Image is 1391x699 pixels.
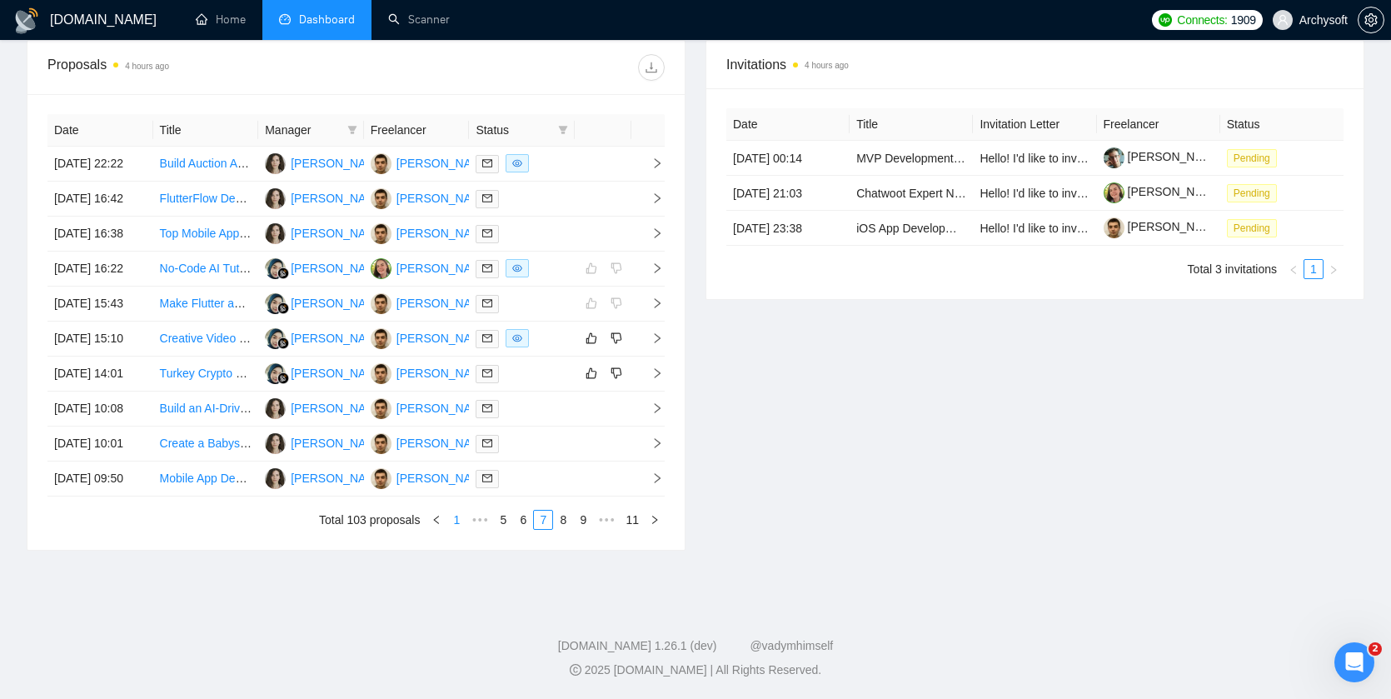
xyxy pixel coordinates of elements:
[586,332,597,345] span: like
[47,217,153,252] td: [DATE] 16:38
[291,469,386,487] div: [PERSON_NAME]
[265,328,286,349] img: NA
[466,510,493,530] li: Previous 5 Pages
[265,293,286,314] img: NA
[265,433,286,454] img: AS
[371,156,492,169] a: DO[PERSON_NAME]
[396,259,492,277] div: [PERSON_NAME]
[426,510,446,530] button: left
[347,125,357,135] span: filter
[371,328,391,349] img: DO
[1227,186,1284,199] a: Pending
[856,187,1153,200] a: Chatwoot Expert Needed for Custom Agent Configuration
[47,54,356,81] div: Proposals
[371,258,391,279] img: AB
[371,468,391,489] img: DO
[371,261,492,274] a: AB[PERSON_NAME]
[265,363,286,384] img: NA
[265,258,286,279] img: NA
[153,114,259,147] th: Title
[1359,13,1384,27] span: setting
[534,511,552,529] a: 7
[1104,217,1124,238] img: c14gZxwW70ZUlxj-9je09QlSqpdzn8JhilYIZxo4_Fua7IqQdPri2NmQWHvYUJ9WAD
[279,13,291,25] span: dashboard
[606,363,626,383] button: dislike
[638,472,663,484] span: right
[291,434,386,452] div: [PERSON_NAME]
[153,427,259,462] td: Create a Babysitting App
[638,192,663,204] span: right
[396,224,492,242] div: [PERSON_NAME]
[265,226,386,239] a: AS[PERSON_NAME]
[153,462,259,497] td: Mobile App Development
[850,141,973,176] td: MVP Development of a SaaS SEO Tool (Bubble / No-Code)
[1289,265,1299,275] span: left
[265,331,386,344] a: NA[PERSON_NAME]
[606,328,626,348] button: dislike
[446,510,466,530] li: 1
[1227,219,1277,237] span: Pending
[396,399,492,417] div: [PERSON_NAME]
[160,227,671,240] a: Top Mobile App Developer (MVP) – Build Luxury Services Marketplace (iOS/Android + Web Admin)
[265,156,386,169] a: AS[PERSON_NAME]
[850,211,973,246] td: iOS App Development with API Integration and location services
[555,117,571,142] span: filter
[265,296,386,309] a: NA[PERSON_NAME]
[554,511,572,529] a: 8
[265,471,386,484] a: AS[PERSON_NAME]
[726,54,1344,75] span: Invitations
[265,153,286,174] img: AS
[47,357,153,392] td: [DATE] 14:01
[638,297,663,309] span: right
[1220,108,1344,141] th: Status
[638,262,663,274] span: right
[482,298,492,308] span: mail
[291,329,386,347] div: [PERSON_NAME]
[396,189,492,207] div: [PERSON_NAME]
[47,427,153,462] td: [DATE] 10:01
[593,510,620,530] span: •••
[1159,13,1172,27] img: upwork-logo.png
[47,182,153,217] td: [DATE] 16:42
[431,515,441,525] span: left
[47,392,153,427] td: [DATE] 10:08
[1358,13,1384,27] a: setting
[639,61,664,74] span: download
[364,114,470,147] th: Freelancer
[593,510,620,530] li: Next 5 Pages
[1277,14,1289,26] span: user
[726,141,850,176] td: [DATE] 00:14
[850,108,973,141] th: Title
[371,363,391,384] img: DO
[47,462,153,497] td: [DATE] 09:50
[265,223,286,244] img: AS
[1227,221,1284,234] a: Pending
[856,152,1164,165] a: MVP Development of a SaaS SEO Tool (Bubble / No-Code)
[726,211,850,246] td: [DATE] 23:38
[638,54,665,81] button: download
[1104,185,1224,198] a: [PERSON_NAME]
[482,473,492,483] span: mail
[265,188,286,209] img: AS
[611,332,622,345] span: dislike
[371,191,492,204] a: DO[PERSON_NAME]
[153,392,259,427] td: Build an AI-Driven Consumer Mobile App That Handles Phone Calls Automatically (Twilio + Flutter)
[160,367,324,380] a: Turkey Crypto Marketing Expert
[396,469,492,487] div: [PERSON_NAME]
[1104,182,1124,203] img: c1_IBT_Ivvt5ZrJa-z7gKx_coLZ6m-AqbFI_UuaLGNvQZQd8ANzGKEeHY9i5jcM_WZ
[265,401,386,414] a: AS[PERSON_NAME]
[573,510,593,530] li: 9
[277,302,289,314] img: gigradar-bm.png
[291,259,386,277] div: [PERSON_NAME]
[726,108,850,141] th: Date
[482,228,492,238] span: mail
[371,153,391,174] img: DO
[482,193,492,203] span: mail
[371,398,391,419] img: DO
[1231,11,1256,29] span: 1909
[153,217,259,252] td: Top Mobile App Developer (MVP) – Build Luxury Services Marketplace (iOS/Android + Web Admin)
[1284,259,1304,279] button: left
[426,510,446,530] li: Previous Page
[371,471,492,484] a: DO[PERSON_NAME]
[1329,265,1339,275] span: right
